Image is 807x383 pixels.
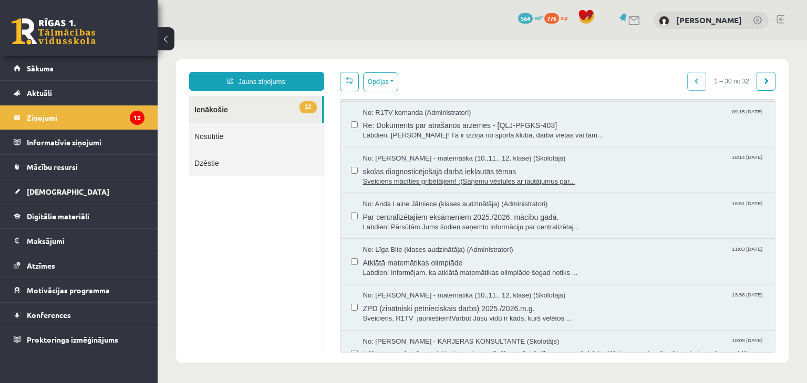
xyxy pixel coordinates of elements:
a: No: [PERSON_NAME] - matemātika (10.,11., 12. klase) (Skolotājs) 13:56 [DATE] ZPD (zinātniski pētn... [205,250,607,283]
span: Sveiciens mācīties gribētājiem! :)Saņemu vēstules ar jautājumus par... [205,136,607,146]
span: No: [PERSON_NAME] - KARJERAS KONSULTANTE (Skolotājs) [205,296,402,306]
span: 09:15 [DATE] [572,68,607,76]
span: [DEMOGRAPHIC_DATA] [27,187,109,196]
span: Motivācijas programma [27,285,110,295]
span: 564 [518,13,533,24]
a: [PERSON_NAME] [676,15,742,25]
a: Aktuāli [14,81,144,105]
a: 12Ienākošie [32,56,164,82]
span: Labdien! Informējam, ka atklātā matemātikas olimpiāde šogad notiks ... [205,228,607,238]
i: 12 [130,111,144,125]
a: No: [PERSON_NAME] - matemātika (10.,11., 12. klase) (Skolotājs) 18:14 [DATE] skolas diagnosticējo... [205,113,607,146]
a: No: [PERSON_NAME] - KARJERAS KONSULTANTE (Skolotājs) 10:09 [DATE] Ielūgums uz konferenci 'Karjera... [205,296,607,339]
span: Aktuāli [27,88,52,98]
a: 564 mP [518,13,543,22]
button: Opcijas [205,32,241,51]
a: No: Līga Bite (klases audzinātāja) (Administratori) 11:03 [DATE] Atklātā matemātikas olimpiāde La... [205,205,607,237]
span: No: Anda Laine Jātniece (klases audzinātāja) (Administratori) [205,159,390,169]
a: [DEMOGRAPHIC_DATA] [14,179,144,204]
legend: Maksājumi [27,229,144,253]
span: Mācību resursi [27,162,78,172]
a: Proktoringa izmēģinājums [14,327,144,352]
a: Mācību resursi [14,155,144,179]
img: Roberts Stāmurs [659,16,669,26]
span: Atzīmes [27,261,55,270]
a: Konferences [14,303,144,327]
a: Dzēstie [32,109,166,136]
span: 10:09 [DATE] [572,296,607,304]
span: 16:51 [DATE] [572,159,607,167]
a: Jauns ziņojums [32,31,167,50]
span: skolas diagnosticējošajā darbā iekļautās tēmas [205,123,607,136]
span: 12 [142,61,159,73]
a: Atzīmes [14,253,144,278]
span: 13:56 [DATE] [572,250,607,258]
span: No: [PERSON_NAME] - matemātika (10.,11., 12. klase) (Skolotājs) [205,250,408,260]
span: xp [561,13,567,22]
legend: Informatīvie ziņojumi [27,130,144,154]
span: Ielūgums uz konferenci 'Karjeras loma cilvēka pašattīstības procesā, kā izvēlēties sev piemērotāk... [205,306,607,329]
span: Sveiciens, R1TV jauniešiem!Varbūt Jūsu vidū ir kāds, kurš vēlētos ... [205,273,607,283]
legend: Ziņojumi [27,105,144,130]
a: No: R1TV komanda (Administratori) 09:15 [DATE] Re: Dokuments par atrašanos ārzemēs - [QLJ-PFGKS-4... [205,68,607,100]
a: Digitālie materiāli [14,204,144,228]
span: 18:14 [DATE] [572,113,607,121]
span: Par centralizētajiem eksāmeniem 2025./2026. mācību gadā. [205,169,607,182]
span: 11:03 [DATE] [572,205,607,212]
span: Proktoringa izmēģinājums [27,335,118,344]
span: No: R1TV komanda (Administratori) [205,68,314,78]
span: mP [534,13,543,22]
span: No: [PERSON_NAME] - matemātika (10.,11., 12. klase) (Skolotājs) [205,113,408,123]
a: Maksājumi [14,229,144,253]
a: No: Anda Laine Jātniece (klases audzinātāja) (Administratori) 16:51 [DATE] Par centralizētajiem e... [205,159,607,191]
span: 1 – 30 no 32 [549,31,599,50]
span: Re: Dokuments par atrašanos ārzemēs - [QLJ-PFGKS-403] [205,77,607,90]
a: Motivācijas programma [14,278,144,302]
span: Labdien! Pārsūtām Jums šodien saņemto informāciju par centralizētaj... [205,182,607,192]
a: Ziņojumi12 [14,105,144,130]
span: Digitālie materiāli [27,211,89,221]
span: Atklātā matemātikas olimpiāde [205,215,607,228]
span: Konferences [27,310,71,320]
a: Nosūtītie [32,82,166,109]
span: No: Līga Bite (klases audzinātāja) (Administratori) [205,205,356,215]
span: Sākums [27,63,54,73]
a: 776 xp [544,13,573,22]
span: 776 [544,13,559,24]
a: Sākums [14,56,144,80]
span: ZPD (zinātniski pētnieciskais darbs) 2025./2026.m.g. [205,260,607,273]
a: Informatīvie ziņojumi [14,130,144,154]
span: Labdien, [PERSON_NAME]! Tā ir izziņa no sporta kluba, darba vietas vai tam... [205,90,607,100]
a: Rīgas 1. Tālmācības vidusskola [12,18,96,45]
